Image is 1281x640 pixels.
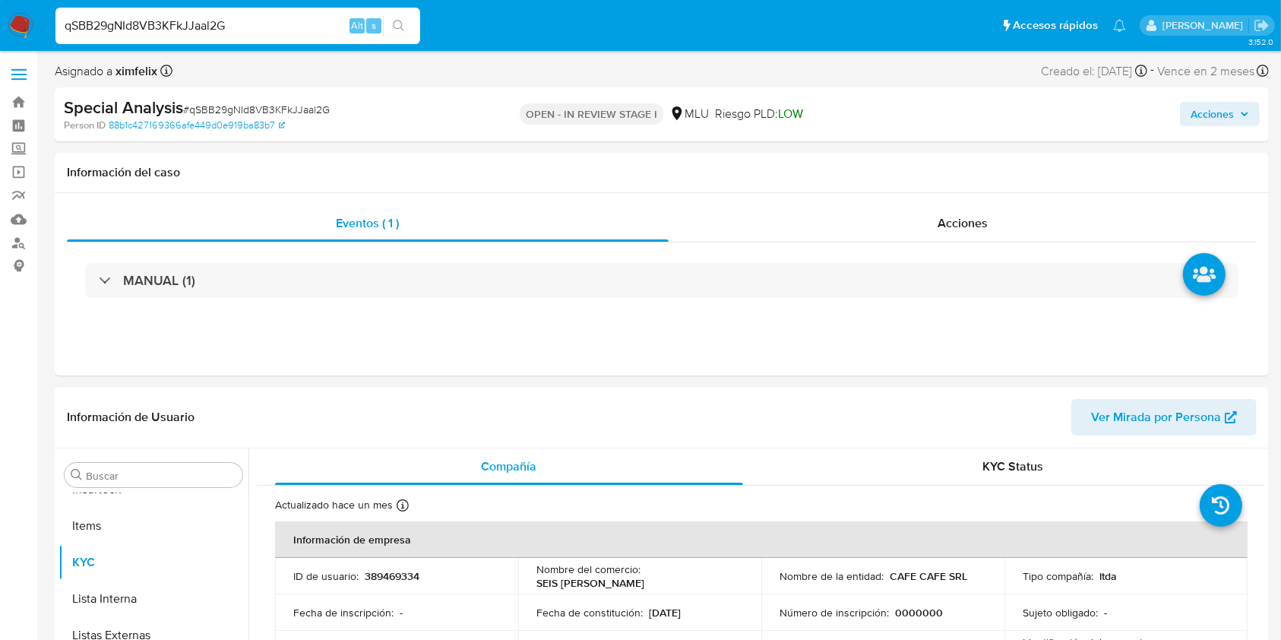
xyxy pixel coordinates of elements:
div: MANUAL (1) [85,263,1238,298]
span: # qSBB29gNId8VB3KFkJJaal2G [183,102,330,117]
p: [DATE] [649,606,681,619]
p: Nombre del comercio : [536,562,640,576]
button: KYC [59,544,248,581]
b: Person ID [64,119,106,132]
p: 389469334 [365,569,419,583]
a: Salir [1254,17,1270,33]
span: s [372,18,376,33]
p: ltda [1099,569,1117,583]
p: ID de usuario : [293,569,359,583]
button: Lista Interna [59,581,248,617]
button: Items [59,508,248,544]
th: Información de empresa [275,521,1248,558]
p: - [1104,606,1107,619]
p: Fecha de inscripción : [293,606,394,619]
span: Compañía [481,458,536,475]
b: Special Analysis [64,95,183,119]
span: Eventos ( 1 ) [336,214,399,232]
p: 0000000 [895,606,943,619]
span: Ver Mirada por Persona [1091,399,1221,436]
p: Sujeto obligado : [1023,606,1098,619]
span: KYC Status [982,458,1043,475]
p: Actualizado hace un mes [275,498,393,512]
span: LOW [778,105,803,122]
span: Vence en 2 meses [1157,63,1254,80]
span: Accesos rápidos [1013,17,1098,33]
span: Asignado a [55,63,157,80]
p: ximena.felix@mercadolibre.com [1162,18,1248,33]
span: - [1150,61,1154,81]
a: Notificaciones [1113,19,1126,32]
p: OPEN - IN REVIEW STAGE I [520,103,663,125]
span: Acciones [938,214,988,232]
div: MLU [669,106,709,122]
button: Buscar [71,469,83,481]
button: Acciones [1180,102,1260,126]
h3: MANUAL (1) [123,272,195,289]
p: Tipo compañía : [1023,569,1093,583]
p: Nombre de la entidad : [780,569,884,583]
span: Acciones [1191,102,1234,126]
p: SEIS [PERSON_NAME] [536,576,644,590]
b: ximfelix [112,62,157,80]
h1: Información del caso [67,165,1257,180]
div: Creado el: [DATE] [1041,61,1147,81]
p: Número de inscripción : [780,606,889,619]
a: 88b1c427169366afe449d0e919ba83b7 [109,119,285,132]
input: Buscar usuario o caso... [55,16,420,36]
button: search-icon [383,15,414,36]
p: - [400,606,403,619]
input: Buscar [86,469,236,483]
span: Riesgo PLD: [715,106,803,122]
p: Fecha de constitución : [536,606,643,619]
span: Alt [351,18,363,33]
h1: Información de Usuario [67,410,195,425]
p: CAFE CAFE SRL [890,569,967,583]
button: Ver Mirada por Persona [1071,399,1257,436]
